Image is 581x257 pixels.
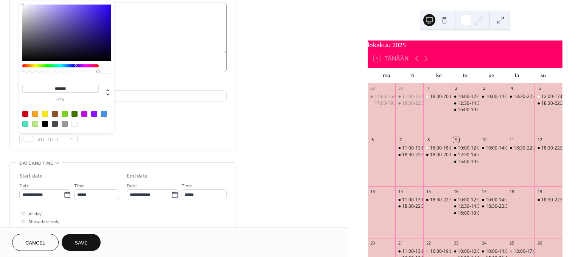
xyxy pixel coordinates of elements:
[395,145,423,151] div: 11:00-13:00 Olotilakahvila
[458,197,564,203] div: 10:00-12:00 Kivistön eläkeläiskerhon kuvataiteilijat
[478,68,504,83] div: pe
[479,197,507,203] div: 10:00-14:00 Kivistön kohtaamispaikka /Kivistö Meeting Point
[19,182,30,190] span: Date
[423,93,451,100] div: 18:00-20:00 Varattu kokouskäyttöön
[423,145,451,151] div: 16:00-18:00 Kivistön Marttojen hallituksen kokous
[52,121,58,127] div: #4A4A4A
[479,203,507,210] div: 18:30-22:30 Offline.podi
[458,93,564,100] div: 10:00-12:00 Kivistön eläkeläiskerhon kuvataiteilijat
[368,40,562,50] div: lokakuu 2025
[451,248,479,255] div: 10:00-12:00 Kivistön eläkeläiskerhon kuvataiteilijat
[481,188,487,194] div: 17
[453,188,459,194] div: 16
[127,172,148,180] div: End date
[22,111,28,117] div: #D0021B
[534,197,562,203] div: 18:30-22:30 Offline.podi
[534,93,562,100] div: 12:00-17:00 Varattu yksityiskäyttöön
[402,93,464,100] div: 11:00-13:00 [PERSON_NAME]
[28,210,42,218] span: All day
[398,86,403,91] div: 30
[458,210,509,217] div: 16:00-19:00 Credo Meet
[507,93,535,100] div: 18:30-22:30 Offline.podi
[514,145,564,151] div: 18:30-22:30 Offline.podi
[426,86,431,91] div: 1
[25,239,45,247] span: Cancel
[530,68,556,83] div: su
[430,197,480,203] div: 18:30-22:30 Offline.podi
[507,248,535,255] div: 13:00-17:00 Alustava varaus
[451,203,479,210] div: 12:30-14:30 Kivistö-Kanniston kyläystävät
[507,145,535,151] div: 18:30-22:30 Offline.podi
[370,137,376,143] div: 6
[426,240,431,246] div: 22
[426,68,452,83] div: ke
[395,93,423,100] div: 11:00-13:00 Olotilakahvila
[451,100,479,107] div: 12:30-14:30 Kivistö-Kanniston kyläystävät
[481,137,487,143] div: 10
[37,136,65,143] span: #FFFFFFFF
[182,182,192,190] span: Time
[28,226,57,234] span: Hide end time
[32,111,38,117] div: #F5A623
[402,203,452,210] div: 18:30-22:30 Offline.podi
[514,248,573,255] div: 13:00-17:00 Alustava varaus
[509,86,515,91] div: 4
[71,121,78,127] div: #FFFFFF
[451,107,479,113] div: 16:00-19:00 Credo Meet
[534,145,562,151] div: 18:30-22:30 Offline.podi
[370,188,376,194] div: 13
[71,111,78,117] div: #417505
[395,203,423,210] div: 18:30-22:30 Offline.podi
[52,111,58,117] div: #8B572A
[91,111,97,117] div: #9013FE
[402,152,452,158] div: 18:30-22:30 Offline.podi
[537,86,542,91] div: 5
[451,197,479,203] div: 10:00-12:00 Kivistön eläkeläiskerhon kuvataiteilijat
[402,248,464,255] div: 11:00-13:00 [PERSON_NAME]
[430,152,522,158] div: 18:00-20:00 Kivistön Marttojen kässäkahvila
[22,98,99,102] label: hex
[451,210,479,217] div: 16:00-19:00 Credo Meet
[81,111,87,117] div: #BD10E0
[534,100,562,107] div: 18:30-22:30 Offline.podi
[458,248,564,255] div: 10:00-12:00 Kivistön eläkeläiskerhon kuvataiteilijat
[42,111,48,117] div: #F8E71C
[479,93,507,100] div: 10:00-14:00 Kivistön kohtaamispaikka /Kivistö Meeting Point
[423,152,451,158] div: 18:00-20:00 Kivistön Marttojen kässäkahvila
[19,172,43,180] div: Start date
[486,203,536,210] div: 18:30-22:30 Offline.podi
[62,121,68,127] div: #9B9B9B
[42,121,48,127] div: #000000
[481,240,487,246] div: 24
[458,100,569,107] div: 12:30-14:30 Kivistö-[GEOGRAPHIC_DATA] kyläystävät
[368,93,396,100] div: 14:00-16:00 Kivistön eläkeläiskerhon lukupiiri
[101,111,107,117] div: #4A90E2
[509,188,515,194] div: 18
[458,203,569,210] div: 12:30-14:30 Kivistö-[GEOGRAPHIC_DATA] kyläystävät
[395,100,423,107] div: 18:30-22:30 Offline.podi
[395,152,423,158] div: 18:30-22:30 Offline.podi
[374,68,400,83] div: ma
[395,197,423,203] div: 11:00-13:00 Olotilakahvila
[430,93,506,100] div: 18:00-20:00 Varattu kokouskäyttöön
[453,240,459,246] div: 23
[423,197,451,203] div: 18:30-22:30 Offline.podi
[423,248,451,255] div: 16:00-19:00 Varattu kokouskäyttöön
[402,100,452,107] div: 18:30-22:30 Offline.podi
[374,100,450,107] div: 17:00-19:30 Varattu kokouskäyttöön
[451,145,479,151] div: 10:00-12:00 Kivistön eläkeläiskerhon kuvataiteilijat
[452,68,478,83] div: to
[402,145,464,151] div: 11:00-13:00 [PERSON_NAME]
[451,93,479,100] div: 10:00-12:00 Kivistön eläkeläiskerhon kuvataiteilijat
[62,234,101,251] button: Save
[451,159,479,165] div: 16:00-19:00 Credo Meet
[453,86,459,91] div: 2
[453,137,459,143] div: 9
[458,145,564,151] div: 10:00-12:00 Kivistön eläkeläiskerhon kuvataiteilijat
[402,197,464,203] div: 11:00-13:00 [PERSON_NAME]
[368,100,396,107] div: 17:00-19:30 Varattu kokouskäyttöön
[19,159,53,167] span: Date and time
[62,111,68,117] div: #7ED321
[398,240,403,246] div: 21
[479,248,507,255] div: 10:00-14:00 Kivistön kohtaamispaikka /Kivistö Meeting Point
